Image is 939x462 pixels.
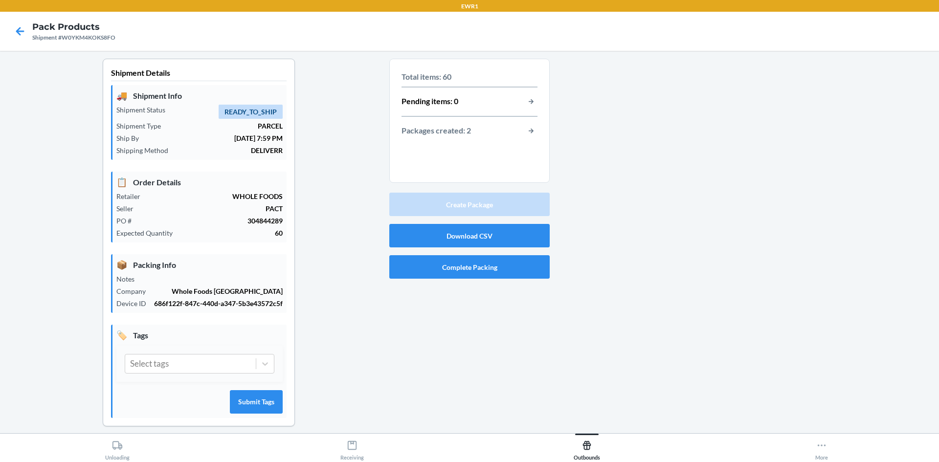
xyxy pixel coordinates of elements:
[116,258,283,271] p: Packing Info
[116,121,169,131] p: Shipment Type
[180,228,283,238] p: 60
[176,145,283,155] p: DELIVERR
[139,216,283,226] p: 304844289
[116,228,180,238] p: Expected Quantity
[116,286,154,296] p: Company
[235,434,469,461] button: Receiving
[116,145,176,155] p: Shipping Method
[574,436,600,461] div: Outbounds
[116,274,142,284] p: Notes
[169,121,283,131] p: PARCEL
[116,176,283,189] p: Order Details
[469,434,704,461] button: Outbounds
[402,95,458,108] p: Pending items: 0
[111,67,287,81] p: Shipment Details
[116,176,127,189] span: 📋
[105,436,130,461] div: Unloading
[116,258,127,271] span: 📦
[230,390,283,414] button: Submit Tags
[130,357,169,370] div: Select tags
[815,436,828,461] div: More
[154,298,283,308] p: 686f122f-847c-440d-a347-5b3e43572c5f
[704,434,939,461] button: More
[116,216,139,226] p: PO #
[116,329,127,342] span: 🏷️
[147,133,283,143] p: [DATE] 7:59 PM
[154,286,283,296] p: Whole Foods [GEOGRAPHIC_DATA]
[389,193,550,216] button: Create Package
[32,21,115,33] h4: Pack Products
[116,203,141,214] p: Seller
[525,95,537,108] button: button-view-pending-items
[461,2,478,11] p: EWR1
[389,255,550,279] button: Complete Packing
[116,298,154,308] p: Device ID
[389,224,550,247] button: Download CSV
[116,133,147,143] p: Ship By
[525,125,537,137] button: button-view-packages-created
[116,105,173,115] p: Shipment Status
[148,191,283,201] p: WHOLE FOODS
[219,105,283,119] span: READY_TO_SHIP
[141,203,283,214] p: PACT
[116,89,283,102] p: Shipment Info
[402,71,537,83] p: Total items: 60
[402,125,471,137] p: Packages created: 2
[340,436,364,461] div: Receiving
[116,89,127,102] span: 🚚
[116,191,148,201] p: Retailer
[32,33,115,42] div: Shipment #W0YKM4KOKS8FO
[116,329,283,342] p: Tags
